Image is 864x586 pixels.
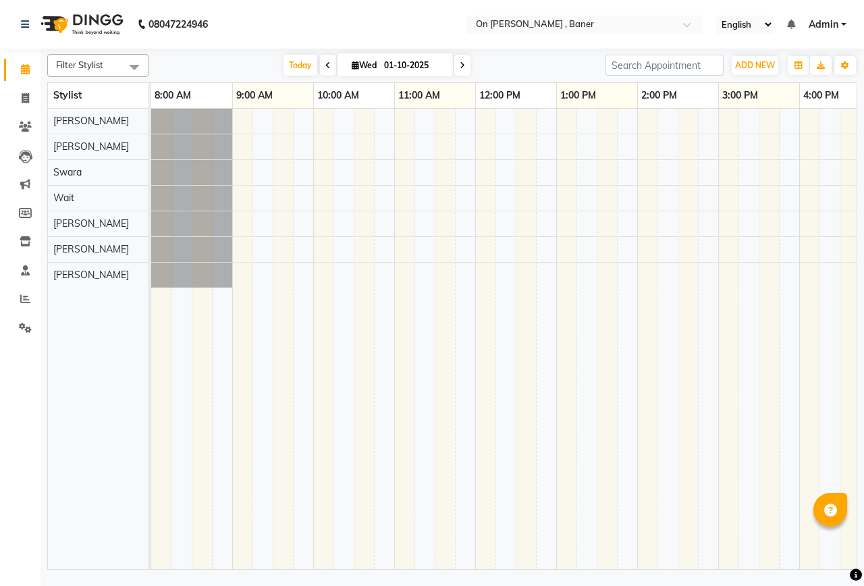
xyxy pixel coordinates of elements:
[809,18,838,32] span: Admin
[233,86,276,105] a: 9:00 AM
[800,86,842,105] a: 4:00 PM
[34,5,127,43] img: logo
[53,243,129,255] span: [PERSON_NAME]
[395,86,443,105] a: 11:00 AM
[53,115,129,127] span: [PERSON_NAME]
[53,166,82,178] span: Swara
[53,217,129,230] span: [PERSON_NAME]
[732,56,778,75] button: ADD NEW
[53,192,74,204] span: Wait
[380,55,448,76] input: 2025-10-01
[314,86,362,105] a: 10:00 AM
[476,86,524,105] a: 12:00 PM
[148,5,208,43] b: 08047224946
[719,86,761,105] a: 3:00 PM
[53,89,82,101] span: Stylist
[807,532,850,572] iframe: chat widget
[735,60,775,70] span: ADD NEW
[151,86,194,105] a: 8:00 AM
[348,60,380,70] span: Wed
[605,55,724,76] input: Search Appointment
[638,86,680,105] a: 2:00 PM
[56,59,103,70] span: Filter Stylist
[557,86,599,105] a: 1:00 PM
[53,140,129,153] span: [PERSON_NAME]
[283,55,317,76] span: Today
[53,269,129,281] span: [PERSON_NAME]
